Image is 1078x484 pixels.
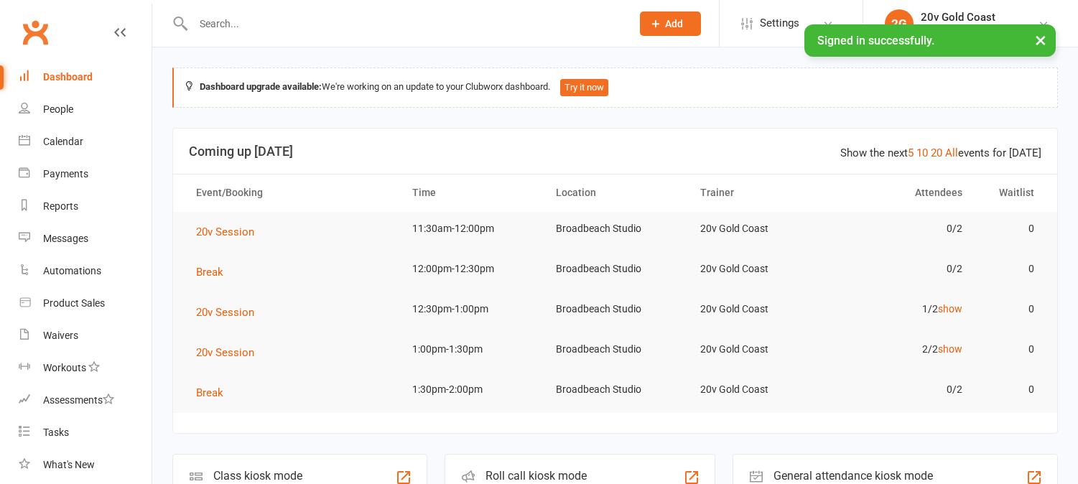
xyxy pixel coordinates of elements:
span: Add [665,18,683,29]
td: 20v Gold Coast [687,332,832,366]
a: Payments [19,158,152,190]
a: show [938,303,962,315]
a: Automations [19,255,152,287]
td: 1/2 [831,292,975,326]
button: Break [196,384,233,401]
a: Dashboard [19,61,152,93]
div: We're working on an update to your Clubworx dashboard. [172,68,1058,108]
th: Attendees [831,174,975,211]
td: 0 [975,373,1047,406]
a: Reports [19,190,152,223]
input: Search... [189,14,621,34]
td: 2/2 [831,332,975,366]
h3: Coming up [DATE] [189,144,1041,159]
div: Show the next events for [DATE] [840,144,1041,162]
span: 20v Session [196,225,254,238]
span: Signed in successfully. [817,34,934,47]
button: 20v Session [196,223,264,241]
a: What's New [19,449,152,481]
td: 20v Gold Coast [687,373,832,406]
div: 20v Gold Coast [921,24,995,37]
td: 0 [975,252,1047,286]
td: 0/2 [831,252,975,286]
div: Assessments [43,394,114,406]
td: 20v Gold Coast [687,212,832,246]
td: 0 [975,212,1047,246]
a: Tasks [19,416,152,449]
div: Tasks [43,427,69,438]
th: Trainer [687,174,832,211]
button: Add [640,11,701,36]
div: People [43,103,73,115]
td: 20v Gold Coast [687,292,832,326]
td: Broadbeach Studio [543,292,687,326]
span: Break [196,386,223,399]
div: Payments [43,168,88,180]
div: Automations [43,265,101,276]
div: Class kiosk mode [213,469,302,483]
th: Waitlist [975,174,1047,211]
td: 12:30pm-1:00pm [399,292,544,326]
a: Messages [19,223,152,255]
td: Broadbeach Studio [543,332,687,366]
th: Time [399,174,544,211]
a: 5 [908,146,914,159]
div: Product Sales [43,297,105,309]
div: 20v Gold Coast [921,11,995,24]
div: Messages [43,233,88,244]
a: Product Sales [19,287,152,320]
div: Roll call kiosk mode [485,469,590,483]
strong: Dashboard upgrade available: [200,81,322,92]
span: 20v Session [196,306,254,319]
span: Settings [760,7,799,39]
button: Break [196,264,233,281]
div: 2G [885,9,914,38]
div: Calendar [43,136,83,147]
span: 20v Session [196,346,254,359]
span: Break [196,266,223,279]
button: × [1028,24,1054,55]
button: Try it now [560,79,608,96]
td: 1:30pm-2:00pm [399,373,544,406]
a: 10 [916,146,928,159]
th: Location [543,174,687,211]
div: General attendance kiosk mode [773,469,933,483]
th: Event/Booking [183,174,399,211]
div: Waivers [43,330,78,341]
td: Broadbeach Studio [543,373,687,406]
button: 20v Session [196,344,264,361]
td: 20v Gold Coast [687,252,832,286]
a: All [945,146,958,159]
td: 0/2 [831,212,975,246]
a: Clubworx [17,14,53,50]
a: Workouts [19,352,152,384]
a: Waivers [19,320,152,352]
div: Reports [43,200,78,212]
a: Calendar [19,126,152,158]
a: 20 [931,146,942,159]
td: 0 [975,292,1047,326]
td: Broadbeach Studio [543,212,687,246]
a: Assessments [19,384,152,416]
td: 11:30am-12:00pm [399,212,544,246]
td: 12:00pm-12:30pm [399,252,544,286]
a: show [938,343,962,355]
a: People [19,93,152,126]
div: Dashboard [43,71,93,83]
button: 20v Session [196,304,264,321]
div: Workouts [43,362,86,373]
td: 0 [975,332,1047,366]
td: 1:00pm-1:30pm [399,332,544,366]
td: Broadbeach Studio [543,252,687,286]
td: 0/2 [831,373,975,406]
div: What's New [43,459,95,470]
